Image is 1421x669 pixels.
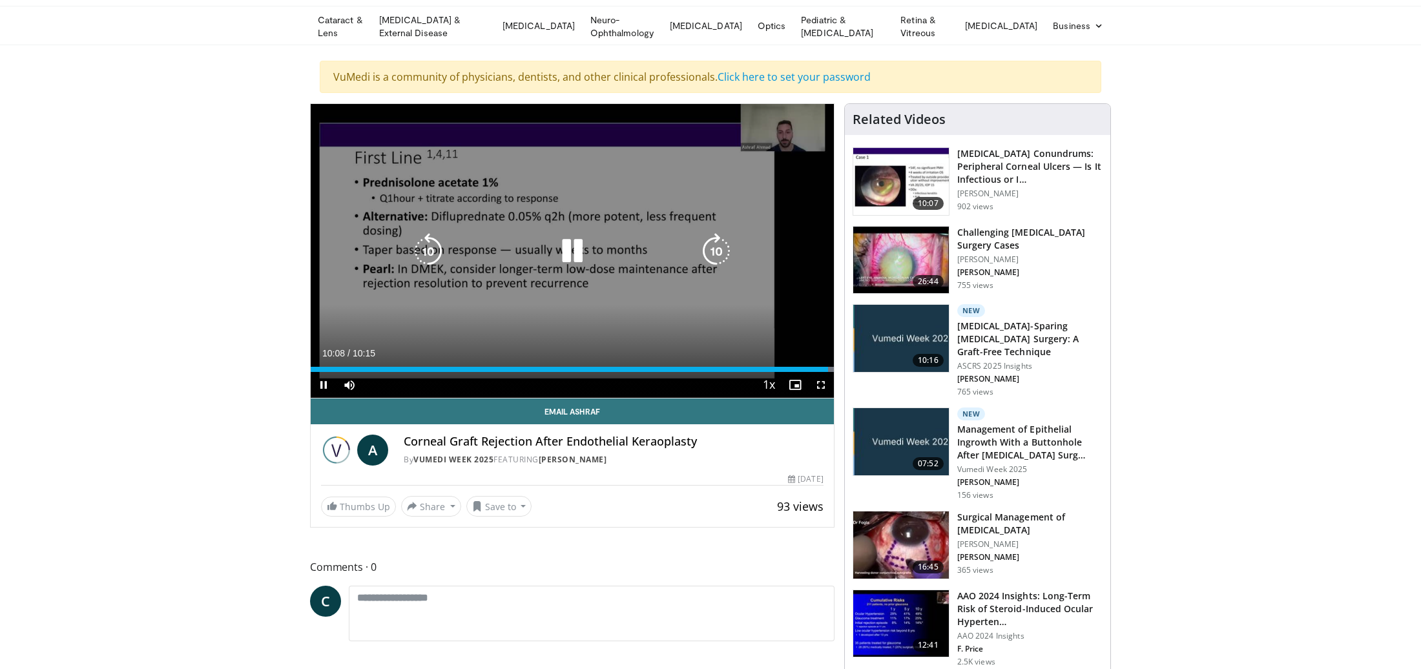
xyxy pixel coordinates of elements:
[404,454,824,466] div: By FEATURING
[321,497,396,517] a: Thumbs Up
[311,372,337,398] button: Pause
[957,423,1103,462] h3: Management of Epithelial Ingrowth With a Buttonhole After [MEDICAL_DATA] Surg…
[539,454,607,465] a: [PERSON_NAME]
[853,304,1103,397] a: 10:16 New [MEDICAL_DATA]-Sparing [MEDICAL_DATA] Surgery: A Graft-Free Technique ASCRS 2025 Insigh...
[320,61,1101,93] div: VuMedi is a community of physicians, dentists, and other clinical professionals.
[913,354,944,367] span: 10:16
[413,454,493,465] a: Vumedi Week 2025
[957,552,1103,562] p: [PERSON_NAME]
[893,14,957,39] a: Retina & Vitreous
[957,565,993,575] p: 365 views
[957,226,1103,252] h3: Challenging [MEDICAL_DATA] Surgery Cases
[782,372,808,398] button: Enable picture-in-picture mode
[957,477,1103,488] p: [PERSON_NAME]
[957,539,1103,550] p: [PERSON_NAME]
[957,644,1103,654] p: F. Price
[353,348,375,358] span: 10:15
[404,435,824,449] h4: Corneal Graft Rejection After Endothelial Keraoplasty
[913,457,944,470] span: 07:52
[957,464,1103,475] p: Vumedi Week 2025
[793,14,893,39] a: Pediatric & [MEDICAL_DATA]
[957,147,1103,186] h3: [MEDICAL_DATA] Conundrums: Peripheral Corneal Ulcers — Is It Infectious or I…
[466,496,532,517] button: Save to
[853,408,949,475] img: af7cb505-fca8-4258-9910-2a274f8a3ee4.jpg.150x105_q85_crop-smart_upscale.jpg
[718,70,871,84] a: Click here to set your password
[321,435,352,466] img: Vumedi Week 2025
[311,398,834,424] a: Email Ashraf
[957,590,1103,628] h3: AAO 2024 Insights: Long-Term Risk of Steroid-Induced Ocular Hyperten…
[957,387,993,397] p: 765 views
[777,499,824,514] span: 93 views
[853,148,949,215] img: 5ede7c1e-2637-46cb-a546-16fd546e0e1e.150x105_q85_crop-smart_upscale.jpg
[808,372,834,398] button: Fullscreen
[337,372,362,398] button: Mute
[913,561,944,573] span: 16:45
[957,361,1103,371] p: ASCRS 2025 Insights
[401,496,461,517] button: Share
[583,14,662,39] a: Neuro-Ophthalmology
[957,490,993,500] p: 156 views
[357,435,388,466] a: A
[957,254,1103,265] p: [PERSON_NAME]
[957,320,1103,358] h3: [MEDICAL_DATA]-Sparing [MEDICAL_DATA] Surgery: A Graft-Free Technique
[957,189,1103,199] p: [PERSON_NAME]
[853,590,949,657] img: d1bebadf-5ef8-4c82-bd02-47cdd9740fa5.150x105_q85_crop-smart_upscale.jpg
[957,374,1103,384] p: [PERSON_NAME]
[322,348,345,358] span: 10:08
[750,13,793,39] a: Optics
[957,201,993,212] p: 902 views
[788,473,823,485] div: [DATE]
[311,104,834,398] video-js: Video Player
[957,280,993,291] p: 755 views
[310,559,835,575] span: Comments 0
[495,13,583,39] a: [MEDICAL_DATA]
[957,511,1103,537] h3: Surgical Management of [MEDICAL_DATA]
[756,372,782,398] button: Playback Rate
[957,407,986,420] p: New
[957,267,1103,278] p: [PERSON_NAME]
[1045,13,1111,39] a: Business
[853,590,1103,667] a: 12:41 AAO 2024 Insights: Long-Term Risk of Steroid-Induced Ocular Hyperten… AAO 2024 Insights F. ...
[957,657,995,667] p: 2.5K views
[957,304,986,317] p: New
[853,305,949,372] img: e2db3364-8554-489a-9e60-297bee4c90d2.jpg.150x105_q85_crop-smart_upscale.jpg
[957,631,1103,641] p: AAO 2024 Insights
[853,407,1103,500] a: 07:52 New Management of Epithelial Ingrowth With a Buttonhole After [MEDICAL_DATA] Surg… Vumedi W...
[853,511,1103,579] a: 16:45 Surgical Management of [MEDICAL_DATA] [PERSON_NAME] [PERSON_NAME] 365 views
[853,112,946,127] h4: Related Videos
[913,197,944,210] span: 10:07
[853,226,1103,294] a: 26:44 Challenging [MEDICAL_DATA] Surgery Cases [PERSON_NAME] [PERSON_NAME] 755 views
[853,511,949,579] img: 7b07ef4f-7000-4ba4-89ad-39d958bbfcae.150x105_q85_crop-smart_upscale.jpg
[853,227,949,294] img: 05a6f048-9eed-46a7-93e1-844e43fc910c.150x105_q85_crop-smart_upscale.jpg
[347,348,350,358] span: /
[957,13,1045,39] a: [MEDICAL_DATA]
[913,275,944,288] span: 26:44
[310,14,371,39] a: Cataract & Lens
[662,13,750,39] a: [MEDICAL_DATA]
[311,367,834,372] div: Progress Bar
[913,639,944,652] span: 12:41
[310,586,341,617] a: C
[371,14,495,39] a: [MEDICAL_DATA] & External Disease
[853,147,1103,216] a: 10:07 [MEDICAL_DATA] Conundrums: Peripheral Corneal Ulcers — Is It Infectious or I… [PERSON_NAME]...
